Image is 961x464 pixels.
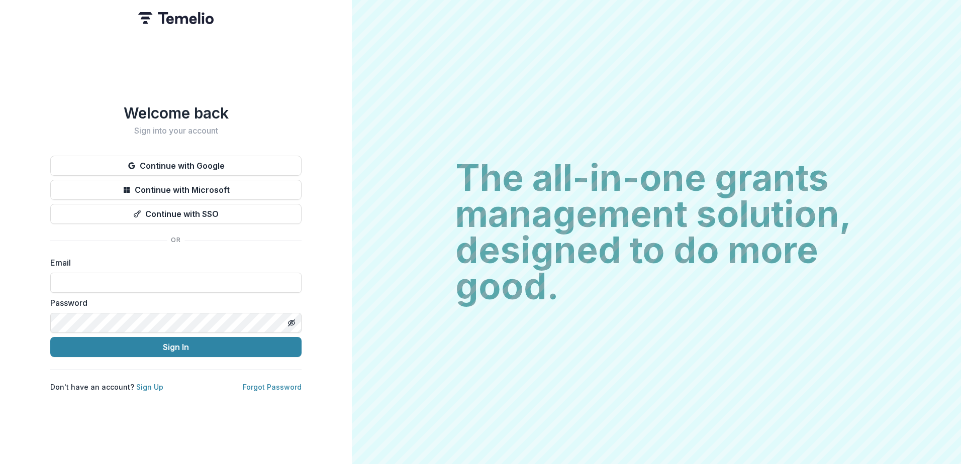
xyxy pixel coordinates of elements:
button: Sign In [50,337,302,357]
label: Email [50,257,296,269]
h2: Sign into your account [50,126,302,136]
h1: Welcome back [50,104,302,122]
img: Temelio [138,12,214,24]
a: Forgot Password [243,383,302,391]
button: Toggle password visibility [283,315,300,331]
button: Continue with SSO [50,204,302,224]
button: Continue with Google [50,156,302,176]
a: Sign Up [136,383,163,391]
label: Password [50,297,296,309]
button: Continue with Microsoft [50,180,302,200]
p: Don't have an account? [50,382,163,392]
